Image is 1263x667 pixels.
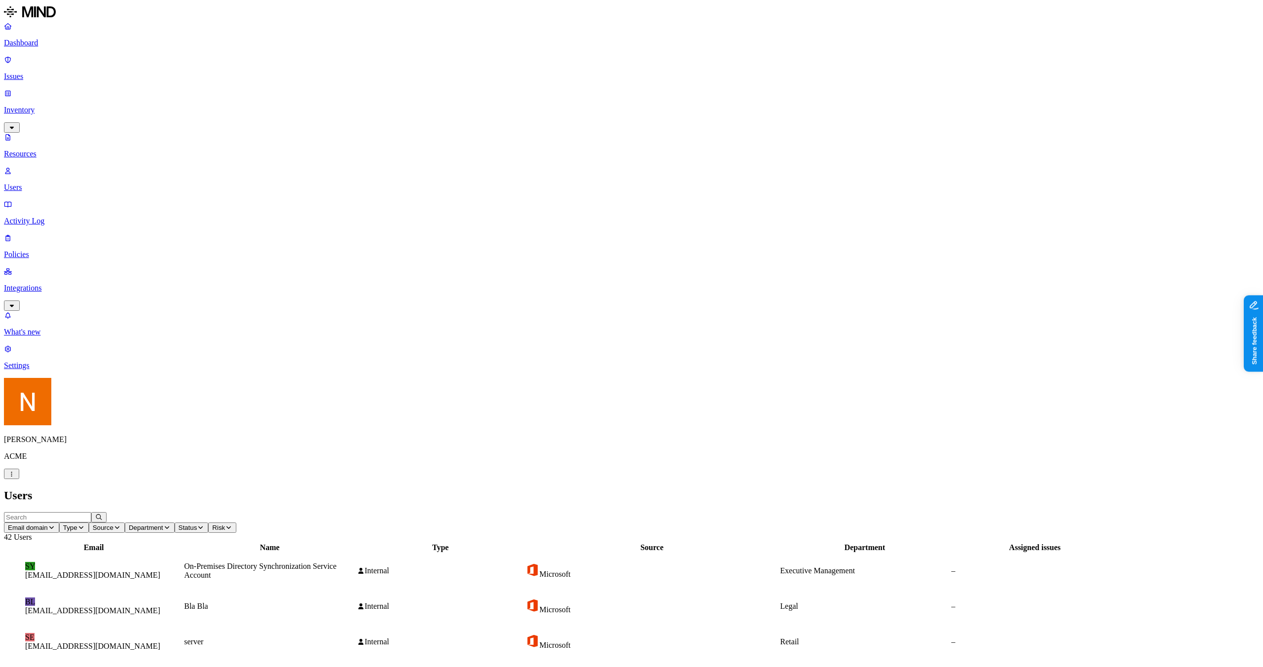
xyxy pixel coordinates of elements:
span: Internal [365,637,389,646]
a: Resources [4,133,1259,158]
h2: Users [4,489,1259,502]
div: Name [184,543,355,552]
span: – [951,637,955,646]
figcaption: [EMAIL_ADDRESS][DOMAIN_NAME] [25,606,162,615]
div: server [184,637,355,646]
p: Integrations [4,284,1259,293]
a: Integrations [4,267,1259,309]
p: Activity Log [4,217,1259,225]
div: Legal [780,602,949,611]
span: Type [63,524,77,531]
span: Microsoft [539,570,570,578]
span: Status [179,524,197,531]
a: Inventory [4,89,1259,131]
div: Assigned issues [951,543,1118,552]
figcaption: [EMAIL_ADDRESS][DOMAIN_NAME] [25,571,162,580]
span: 42 Users [4,533,32,541]
p: Users [4,183,1259,192]
span: SY [25,562,35,570]
div: Bla Bla [184,602,355,611]
div: On-Premises Directory Synchronization Service Account [184,562,355,580]
a: Dashboard [4,22,1259,47]
p: What's new [4,328,1259,336]
img: office-365.svg [525,634,539,648]
a: Activity Log [4,200,1259,225]
img: MIND [4,4,56,20]
span: Source [93,524,113,531]
div: Executive Management [780,566,949,575]
p: Dashboard [4,38,1259,47]
p: Policies [4,250,1259,259]
span: SE [25,633,35,641]
div: Email [5,543,182,552]
p: Inventory [4,106,1259,114]
a: MIND [4,4,1259,22]
figcaption: [EMAIL_ADDRESS][DOMAIN_NAME] [25,642,162,651]
span: Department [129,524,163,531]
a: What's new [4,311,1259,336]
span: Internal [365,566,389,575]
span: – [951,566,955,575]
a: Settings [4,344,1259,370]
input: Search [4,512,91,522]
p: Issues [4,72,1259,81]
a: Policies [4,233,1259,259]
span: Risk [212,524,225,531]
p: Settings [4,361,1259,370]
span: Microsoft [539,605,570,614]
img: office-365.svg [525,563,539,577]
span: BL [25,597,35,606]
div: Retail [780,637,949,646]
a: Users [4,166,1259,192]
p: Resources [4,149,1259,158]
div: Source [525,543,778,552]
div: Type [357,543,523,552]
img: office-365.svg [525,598,539,612]
span: Email domain [8,524,48,531]
div: Department [780,543,949,552]
span: Microsoft [539,641,570,649]
span: Internal [365,602,389,610]
img: Nitai Mishary [4,378,51,425]
a: Issues [4,55,1259,81]
p: ACME [4,452,1259,461]
span: – [951,602,955,610]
